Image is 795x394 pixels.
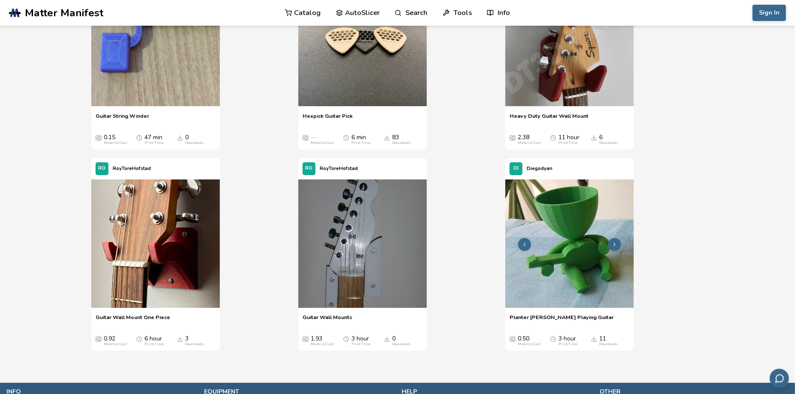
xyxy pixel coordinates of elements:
a: Guitar String Winder [96,113,149,125]
div: Material Cost [104,342,127,346]
span: Average Print Time [343,134,349,141]
div: Material Cost [518,141,541,145]
div: Material Cost [311,141,334,145]
span: Average Print Time [550,134,556,141]
a: Planter [PERSON_NAME] Playing Guitar [510,314,614,327]
p: Diegodyan [527,164,552,173]
div: Downloads [392,141,411,145]
div: 1.93 [311,335,334,346]
div: 0.50 [518,335,541,346]
div: 3 hour [558,335,577,346]
span: RO [99,166,106,171]
div: Print Time [351,342,370,346]
div: 11 hour [558,134,579,145]
span: Downloads [177,335,183,342]
div: 0.92 [104,335,127,346]
div: 3 hour [351,335,370,346]
div: Print Time [144,342,163,346]
div: 0 [392,335,411,346]
span: RO [306,166,313,171]
span: Downloads [591,134,597,141]
div: Print Time [144,141,163,145]
span: — [311,134,317,141]
span: Downloads [384,134,390,141]
div: 47 min [144,134,163,145]
div: Material Cost [311,342,334,346]
div: Print Time [558,141,577,145]
p: RoyToreHofstad [113,164,151,173]
div: 6 [599,134,618,145]
span: Average Print Time [136,134,142,141]
span: Average Cost [510,335,516,342]
p: RoyToreHofstad [320,164,358,173]
span: Downloads [384,335,390,342]
div: 6 hour [144,335,163,346]
span: Downloads [591,335,597,342]
span: Average Cost [96,335,102,342]
div: 6 min [351,134,370,145]
div: Material Cost [518,342,541,346]
button: Sign In [753,5,786,21]
div: 3 [185,335,204,346]
div: Downloads [185,141,204,145]
span: Average Print Time [550,335,556,342]
div: Print Time [351,141,370,145]
div: Downloads [185,342,204,346]
div: Downloads [599,141,618,145]
span: Average Print Time [136,335,142,342]
span: Average Cost [303,134,309,141]
div: Downloads [392,342,411,346]
span: Matter Manifest [25,7,103,19]
a: Heavy Duty Guitar Wall Mount [510,113,588,125]
a: Guitar Wall Mounts [303,314,352,327]
div: 11 [599,335,618,346]
button: Send feedback via email [770,369,789,388]
span: Average Cost [96,134,102,141]
a: Guitar Wall Mount One Piece [96,314,170,327]
div: Downloads [599,342,618,346]
div: 0 [185,134,204,145]
div: 0.15 [104,134,127,145]
span: Average Cost [510,134,516,141]
span: Average Cost [303,335,309,342]
div: Material Cost [104,141,127,145]
span: Average Print Time [343,335,349,342]
div: 2.38 [518,134,541,145]
div: 83 [392,134,411,145]
div: Print Time [558,342,577,346]
a: Hexpick Guitar Pick [303,113,353,125]
span: DI [513,166,519,171]
span: Downloads [177,134,183,141]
